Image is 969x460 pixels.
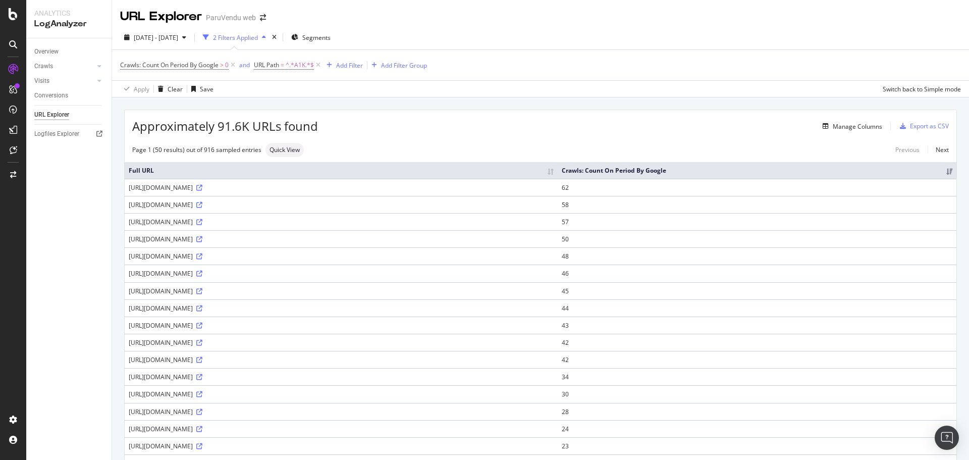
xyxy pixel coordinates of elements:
[168,85,183,93] div: Clear
[200,85,213,93] div: Save
[558,196,956,213] td: 58
[558,213,956,230] td: 57
[129,287,554,295] div: [URL][DOMAIN_NAME]
[120,29,190,45] button: [DATE] - [DATE]
[125,162,558,179] th: Full URL: activate to sort column ascending
[213,33,258,42] div: 2 Filters Applied
[322,59,363,71] button: Add Filter
[254,61,279,69] span: URL Path
[896,118,949,134] button: Export as CSV
[129,338,554,347] div: [URL][DOMAIN_NAME]
[558,403,956,420] td: 28
[129,218,554,226] div: [URL][DOMAIN_NAME]
[558,420,956,437] td: 24
[239,60,250,70] button: and
[558,299,956,317] td: 44
[833,122,882,131] div: Manage Columns
[270,32,279,42] div: times
[558,247,956,265] td: 48
[558,385,956,402] td: 30
[129,269,554,278] div: [URL][DOMAIN_NAME]
[302,33,331,42] span: Segments
[260,14,266,21] div: arrow-right-arrow-left
[34,46,59,57] div: Overview
[187,81,213,97] button: Save
[819,120,882,132] button: Manage Columns
[34,90,68,101] div: Conversions
[120,61,219,69] span: Crawls: Count On Period By Google
[154,81,183,97] button: Clear
[129,235,554,243] div: [URL][DOMAIN_NAME]
[34,76,94,86] a: Visits
[129,373,554,381] div: [URL][DOMAIN_NAME]
[34,129,79,139] div: Logfiles Explorer
[34,110,69,120] div: URL Explorer
[129,390,554,398] div: [URL][DOMAIN_NAME]
[129,442,554,450] div: [URL][DOMAIN_NAME]
[199,29,270,45] button: 2 Filters Applied
[34,61,53,72] div: Crawls
[34,8,103,18] div: Analytics
[910,122,949,130] div: Export as CSV
[558,265,956,282] td: 46
[132,118,318,135] span: Approximately 91.6K URLs found
[558,317,956,334] td: 43
[336,61,363,70] div: Add Filter
[558,230,956,247] td: 50
[129,200,554,209] div: [URL][DOMAIN_NAME]
[34,61,94,72] a: Crawls
[287,29,335,45] button: Segments
[225,58,229,72] span: 0
[220,61,224,69] span: >
[367,59,427,71] button: Add Filter Group
[129,183,554,192] div: [URL][DOMAIN_NAME]
[879,81,961,97] button: Switch back to Simple mode
[558,437,956,454] td: 23
[129,304,554,313] div: [URL][DOMAIN_NAME]
[132,145,261,154] div: Page 1 (50 results) out of 916 sampled entries
[928,142,949,157] a: Next
[34,46,104,57] a: Overview
[883,85,961,93] div: Switch back to Simple mode
[34,18,103,30] div: LogAnalyzer
[558,334,956,351] td: 42
[270,147,300,153] span: Quick View
[120,8,202,25] div: URL Explorer
[558,179,956,196] td: 62
[558,282,956,299] td: 45
[129,355,554,364] div: [URL][DOMAIN_NAME]
[34,110,104,120] a: URL Explorer
[120,81,149,97] button: Apply
[129,321,554,330] div: [URL][DOMAIN_NAME]
[129,252,554,261] div: [URL][DOMAIN_NAME]
[281,61,284,69] span: =
[34,76,49,86] div: Visits
[558,162,956,179] th: Crawls: Count On Period By Google: activate to sort column ascending
[34,129,104,139] a: Logfiles Explorer
[129,425,554,433] div: [URL][DOMAIN_NAME]
[558,351,956,368] td: 42
[129,407,554,416] div: [URL][DOMAIN_NAME]
[558,368,956,385] td: 34
[34,90,104,101] a: Conversions
[239,61,250,69] div: and
[381,61,427,70] div: Add Filter Group
[265,143,304,157] div: neutral label
[134,33,178,42] span: [DATE] - [DATE]
[134,85,149,93] div: Apply
[935,426,959,450] div: Open Intercom Messenger
[206,13,256,23] div: ParuVendu web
